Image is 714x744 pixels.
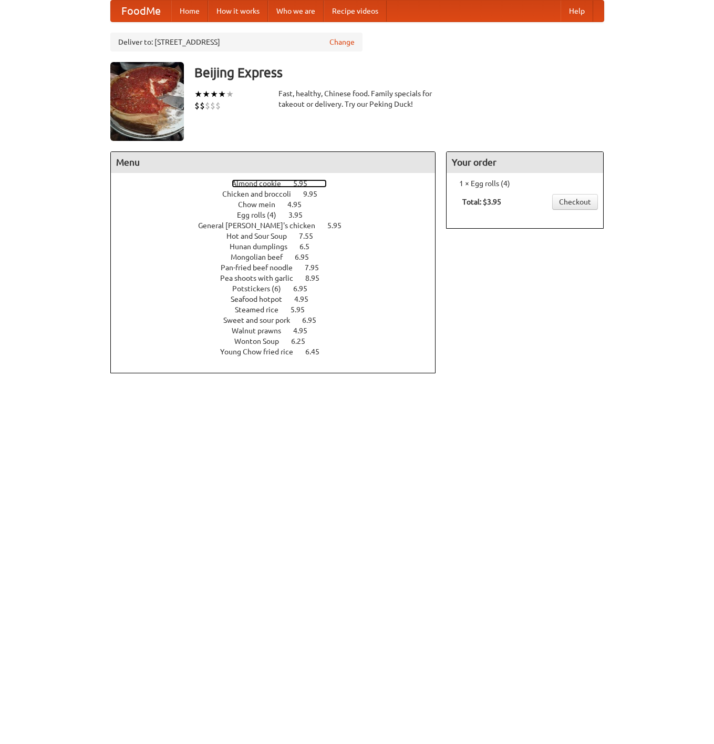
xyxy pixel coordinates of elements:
h3: Beijing Express [194,62,604,83]
span: Chow mein [238,200,286,209]
span: Potstickers (6) [232,284,292,293]
span: Wonton Soup [234,337,289,345]
li: ★ [202,88,210,100]
a: Chicken and broccoli 9.95 [222,190,337,198]
h4: Menu [111,152,436,173]
a: Walnut prawns 4.95 [232,327,327,335]
li: 1 × Egg rolls (4) [452,178,598,189]
span: 6.45 [305,348,330,356]
span: 6.95 [295,253,319,261]
a: Seafood hotpot 4.95 [231,295,328,303]
span: Pan-fried beef noodle [221,263,303,272]
a: Steamed rice 5.95 [235,305,324,314]
span: Seafood hotpot [231,295,293,303]
li: ★ [194,88,202,100]
a: Who we are [268,1,324,22]
span: 6.25 [291,337,316,345]
a: FoodMe [111,1,171,22]
a: How it works [208,1,268,22]
span: 4.95 [293,327,318,335]
span: Steamed rice [235,305,289,314]
a: Checkout [552,194,598,210]
span: 4.95 [287,200,312,209]
div: Deliver to: [STREET_ADDRESS] [110,33,363,52]
a: Potstickers (6) 6.95 [232,284,327,293]
li: ★ [226,88,234,100]
span: Pea shoots with garlic [220,274,304,282]
span: Young Chow fried rice [220,348,304,356]
li: $ [194,100,200,111]
a: Pea shoots with garlic 8.95 [220,274,339,282]
span: 5.95 [293,179,318,188]
span: 6.95 [293,284,318,293]
span: Mongolian beef [231,253,293,261]
a: Recipe videos [324,1,387,22]
span: Almond cookie [232,179,292,188]
li: $ [210,100,215,111]
span: Sweet and sour pork [223,316,301,324]
a: Pan-fried beef noodle 7.95 [221,263,338,272]
span: 3.95 [288,211,313,219]
a: Home [171,1,208,22]
span: 5.95 [291,305,315,314]
a: Sweet and sour pork 6.95 [223,316,336,324]
a: Change [329,37,355,47]
a: Young Chow fried rice 6.45 [220,348,339,356]
span: 6.95 [302,316,327,324]
a: Egg rolls (4) 3.95 [237,211,322,219]
a: Help [561,1,593,22]
span: Egg rolls (4) [237,211,287,219]
span: 7.55 [299,232,324,240]
a: Chow mein 4.95 [238,200,321,209]
span: General [PERSON_NAME]'s chicken [198,221,326,230]
div: Fast, healthy, Chinese food. Family specials for takeout or delivery. Try our Peking Duck! [278,88,436,109]
img: angular.jpg [110,62,184,141]
li: $ [200,100,205,111]
a: Almond cookie 5.95 [232,179,327,188]
span: 9.95 [303,190,328,198]
span: Walnut prawns [232,327,292,335]
a: Mongolian beef 6.95 [231,253,328,261]
b: Total: $3.95 [462,198,501,206]
span: 7.95 [305,263,329,272]
a: Wonton Soup 6.25 [234,337,325,345]
span: 5.95 [327,221,352,230]
li: $ [205,100,210,111]
h4: Your order [447,152,603,173]
span: 8.95 [305,274,330,282]
span: Chicken and broccoli [222,190,302,198]
a: General [PERSON_NAME]'s chicken 5.95 [198,221,361,230]
li: ★ [210,88,218,100]
span: 6.5 [299,242,320,251]
span: 4.95 [294,295,319,303]
a: Hot and Sour Soup 7.55 [226,232,333,240]
li: ★ [218,88,226,100]
span: Hot and Sour Soup [226,232,297,240]
a: Hunan dumplings 6.5 [230,242,329,251]
span: Hunan dumplings [230,242,298,251]
li: $ [215,100,221,111]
